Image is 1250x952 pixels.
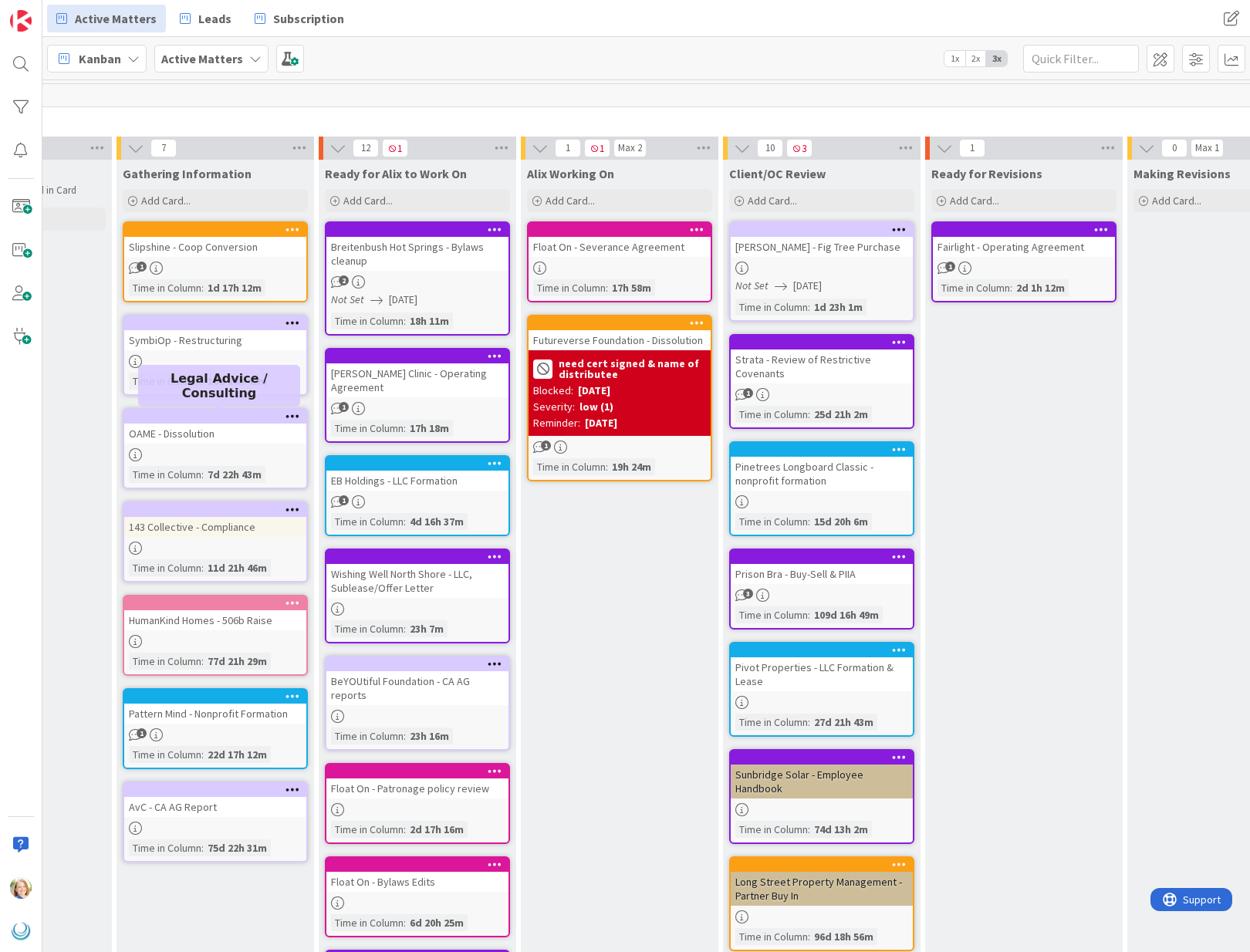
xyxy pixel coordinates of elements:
[406,420,453,437] div: 17h 18m
[198,9,231,28] span: Leads
[75,9,157,28] span: Active Matters
[331,728,404,744] div: Time in Column
[529,237,711,257] div: Float On - Severance Agreement
[533,458,606,475] div: Time in Column
[735,714,808,731] div: Time in Column
[529,330,711,350] div: Futureverse Foundation - Dissolution
[201,653,204,670] span: :
[810,928,877,945] div: 96d 18h 56m
[32,2,70,21] span: Support
[124,690,306,724] div: Pattern Mind - Nonprofit Formation
[204,746,271,763] div: 22d 17h 12m
[326,550,508,598] div: Wishing Well North Shore - LLC, Sublease/Offer Letter
[743,388,753,398] span: 1
[608,279,655,296] div: 17h 58m
[201,279,204,296] span: :
[529,316,711,350] div: Futureverse Foundation - Dissolution
[406,914,468,931] div: 6d 20h 25m
[606,458,608,475] span: :
[326,349,508,397] div: [PERSON_NAME] Clinic - Operating Agreement
[326,363,508,397] div: [PERSON_NAME] Clinic - Operating Agreement
[810,821,872,838] div: 74d 13h 2m
[326,765,508,798] div: Float On - Patronage policy review
[735,513,808,530] div: Time in Column
[743,589,753,599] span: 3
[945,262,955,272] span: 1
[326,872,508,892] div: Float On - Bylaws Edits
[137,728,147,738] span: 1
[404,312,406,329] span: :
[937,279,1010,296] div: Time in Column
[79,49,121,68] span: Kanban
[748,194,797,208] span: Add Card...
[731,550,913,584] div: Prison Bra - Buy-Sell & PIIA
[124,410,306,444] div: OAME - Dissolution
[931,166,1042,181] span: Ready for Revisions
[808,406,810,423] span: :
[933,223,1115,257] div: Fairlight - Operating Agreement
[204,559,271,576] div: 11d 21h 46m
[10,877,32,899] img: AD
[1133,166,1231,181] span: Making Revisions
[124,316,306,350] div: SymbiOp - Restructuring
[129,279,201,296] div: Time in Column
[731,657,913,691] div: Pivot Properties - LLC Formation & Lease
[986,51,1007,66] span: 3x
[326,564,508,598] div: Wishing Well North Shore - LLC, Sublease/Offer Letter
[124,596,306,630] div: HumanKind Homes - 506b Raise
[129,373,201,390] div: Time in Column
[339,495,349,505] span: 1
[404,821,406,838] span: :
[137,262,147,272] span: 1
[731,336,913,383] div: Strata - Review of Restrictive Covenants
[47,5,166,32] a: Active Matters
[1010,279,1012,296] span: :
[326,471,508,491] div: EB Holdings - LLC Formation
[204,839,271,856] div: 75d 22h 31m
[141,194,191,208] span: Add Card...
[124,223,306,257] div: Slipshine - Coop Conversion
[731,457,913,491] div: Pinetrees Longboard Classic - nonprofit formation
[124,797,306,817] div: AvC - CA AG Report
[729,166,826,181] span: Client/OC Review
[731,765,913,798] div: Sunbridge Solar - Employee Handbook
[808,606,810,623] span: :
[161,51,243,66] b: Active Matters
[10,920,32,942] img: avatar
[129,839,201,856] div: Time in Column
[124,704,306,724] div: Pattern Mind - Nonprofit Formation
[406,312,453,329] div: 18h 11m
[546,194,595,208] span: Add Card...
[204,279,265,296] div: 1d 17h 12m
[331,513,404,530] div: Time in Column
[933,237,1115,257] div: Fairlight - Operating Agreement
[541,441,551,451] span: 1
[608,458,655,475] div: 19h 24m
[404,620,406,637] span: :
[1161,139,1187,157] span: 0
[404,420,406,437] span: :
[123,166,252,181] span: Gathering Information
[245,5,353,32] a: Subscription
[735,821,808,838] div: Time in Column
[965,51,986,66] span: 2x
[529,223,711,257] div: Float On - Severance Agreement
[339,275,349,285] span: 2
[326,223,508,271] div: Breitenbush Hot Springs - Bylaws cleanup
[201,839,204,856] span: :
[808,299,810,316] span: :
[810,606,883,623] div: 109d 16h 49m
[606,279,608,296] span: :
[808,928,810,945] span: :
[585,415,617,431] div: [DATE]
[331,420,404,437] div: Time in Column
[406,728,453,744] div: 23h 16m
[129,466,201,483] div: Time in Column
[273,9,344,28] span: Subscription
[731,237,913,257] div: [PERSON_NAME] - Fig Tree Purchase
[1023,45,1139,73] input: Quick Filter...
[810,299,867,316] div: 1d 23h 1m
[382,139,408,157] span: 1
[201,559,204,576] span: :
[150,139,177,157] span: 7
